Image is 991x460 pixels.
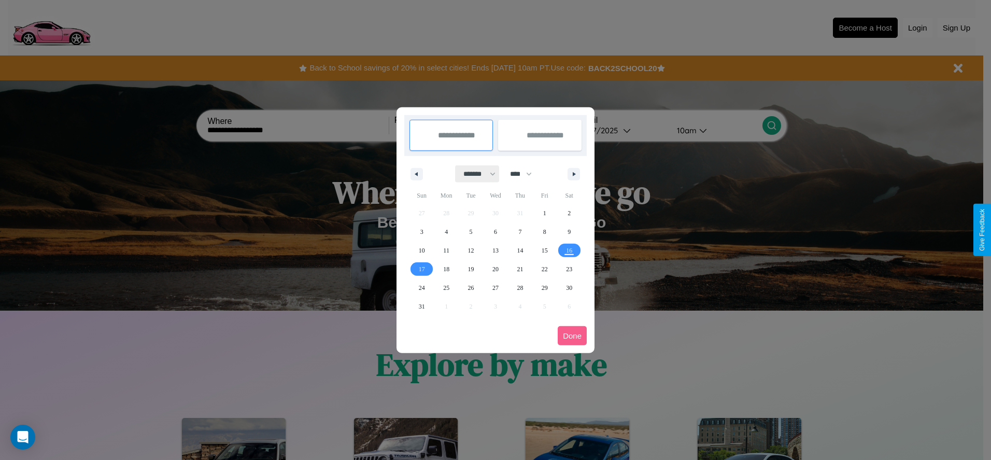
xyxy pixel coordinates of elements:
button: 12 [459,241,483,260]
button: 20 [483,260,507,278]
span: 17 [419,260,425,278]
button: 2 [557,204,582,222]
span: 25 [443,278,449,297]
button: 23 [557,260,582,278]
button: 19 [459,260,483,278]
span: 27 [492,278,499,297]
span: 1 [543,204,546,222]
span: 30 [566,278,572,297]
span: 2 [568,204,571,222]
span: 14 [517,241,523,260]
span: 3 [420,222,423,241]
button: 13 [483,241,507,260]
span: 23 [566,260,572,278]
span: 31 [419,297,425,316]
button: 9 [557,222,582,241]
span: 11 [443,241,449,260]
span: 9 [568,222,571,241]
button: 7 [508,222,532,241]
button: 4 [434,222,458,241]
button: 25 [434,278,458,297]
span: 24 [419,278,425,297]
span: 13 [492,241,499,260]
button: 21 [508,260,532,278]
span: Thu [508,187,532,204]
button: 1 [532,204,557,222]
span: 15 [542,241,548,260]
button: 11 [434,241,458,260]
span: 7 [518,222,521,241]
button: 22 [532,260,557,278]
button: 5 [459,222,483,241]
button: 3 [409,222,434,241]
button: 8 [532,222,557,241]
span: Tue [459,187,483,204]
span: 20 [492,260,499,278]
span: 22 [542,260,548,278]
span: 5 [470,222,473,241]
button: 28 [508,278,532,297]
span: Wed [483,187,507,204]
span: Mon [434,187,458,204]
button: 15 [532,241,557,260]
div: Open Intercom Messenger [10,425,35,450]
button: Done [558,326,587,345]
span: Sat [557,187,582,204]
button: 26 [459,278,483,297]
button: 10 [409,241,434,260]
button: 31 [409,297,434,316]
span: 28 [517,278,523,297]
span: 4 [445,222,448,241]
span: 8 [543,222,546,241]
button: 27 [483,278,507,297]
button: 6 [483,222,507,241]
span: 10 [419,241,425,260]
button: 29 [532,278,557,297]
span: 29 [542,278,548,297]
span: 6 [494,222,497,241]
span: 19 [468,260,474,278]
span: 21 [517,260,523,278]
div: Give Feedback [979,209,986,251]
button: 24 [409,278,434,297]
span: Sun [409,187,434,204]
button: 17 [409,260,434,278]
span: 12 [468,241,474,260]
span: 16 [566,241,572,260]
span: 26 [468,278,474,297]
button: 16 [557,241,582,260]
span: 18 [443,260,449,278]
span: Fri [532,187,557,204]
button: 14 [508,241,532,260]
button: 18 [434,260,458,278]
button: 30 [557,278,582,297]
